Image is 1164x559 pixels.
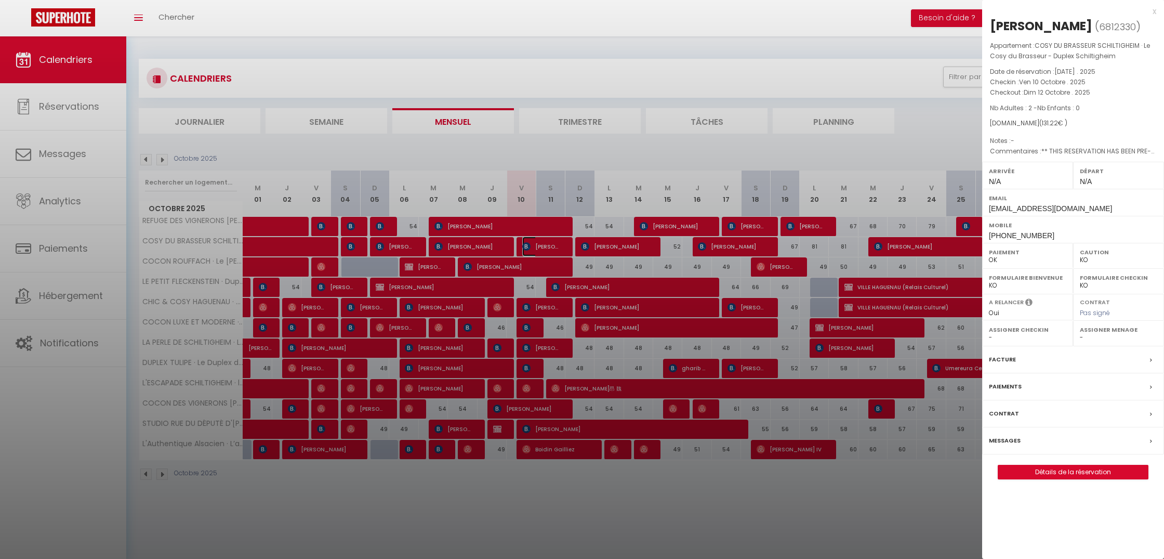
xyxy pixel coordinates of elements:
span: N/A [1080,177,1092,186]
label: Paiement [989,247,1066,257]
span: - [1011,136,1014,145]
span: ( € ) [1039,119,1067,127]
label: Arrivée [989,166,1066,176]
p: Appartement : [990,41,1156,61]
span: N/A [989,177,1001,186]
span: [PHONE_NUMBER] [989,231,1054,240]
p: Checkin : [990,77,1156,87]
label: Formulaire Bienvenue [989,272,1066,283]
i: Sélectionner OUI si vous souhaiter envoyer les séquences de messages post-checkout [1025,298,1033,309]
div: x [982,5,1156,18]
label: Formulaire Checkin [1080,272,1157,283]
label: Départ [1080,166,1157,176]
div: [PERSON_NAME] [990,18,1092,34]
label: Contrat [989,408,1019,419]
p: Checkout : [990,87,1156,98]
span: Pas signé [1080,308,1110,317]
span: COSY DU BRASSEUR SCHILTIGHEIM · Le Cosy du Brasseur - Duplex Schiltigheim [990,41,1150,60]
label: Contrat [1080,298,1110,305]
span: ( ) [1095,19,1141,34]
label: Assigner Checkin [989,324,1066,335]
label: Paiements [989,381,1022,392]
div: [DOMAIN_NAME] [990,119,1156,128]
span: Nb Adultes : 2 - [990,103,1080,112]
label: A relancer [989,298,1024,307]
label: Email [989,193,1157,203]
label: Messages [989,435,1021,446]
span: 131.22 [1042,119,1058,127]
button: Détails de la réservation [998,465,1148,479]
span: Ven 10 Octobre . 2025 [1019,77,1086,86]
a: Détails de la réservation [998,465,1148,479]
label: Assigner Menage [1080,324,1157,335]
span: Dim 12 Octobre . 2025 [1024,88,1090,97]
span: [EMAIL_ADDRESS][DOMAIN_NAME] [989,204,1112,213]
label: Mobile [989,220,1157,230]
label: Facture [989,354,1016,365]
p: Notes : [990,136,1156,146]
p: Commentaires : [990,146,1156,157]
span: 6812330 [1099,20,1136,33]
label: Caution [1080,247,1157,257]
span: [DATE] . 2025 [1054,67,1095,76]
p: Date de réservation : [990,67,1156,77]
span: Nb Enfants : 0 [1037,103,1080,112]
